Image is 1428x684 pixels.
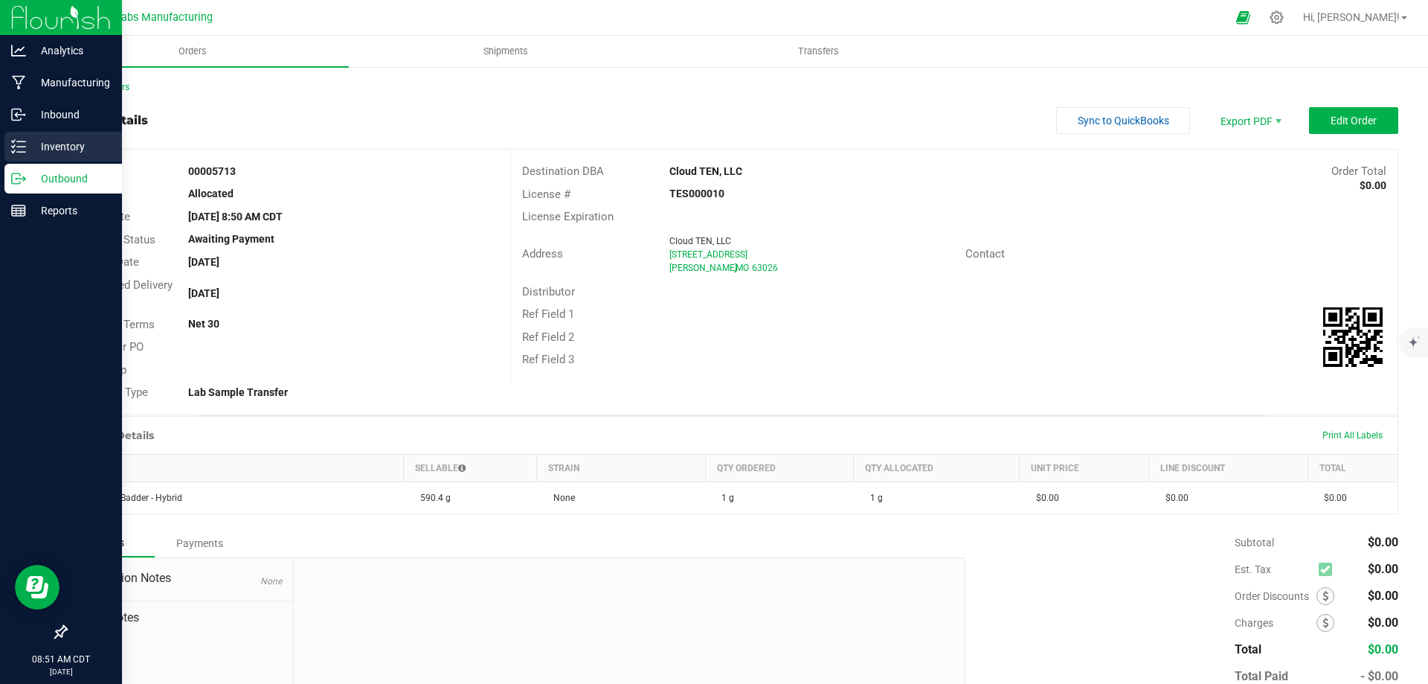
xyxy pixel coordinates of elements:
[1368,589,1398,603] span: $0.00
[714,493,734,503] span: 1 g
[11,43,26,58] inline-svg: Analytics
[1078,115,1169,127] span: Sync to QuickBooks
[260,576,282,586] span: None
[522,210,614,223] span: License Expiration
[76,493,182,503] span: Bulk Live Badder - Hybrid
[91,11,213,24] span: Teal Labs Manufacturing
[7,666,115,677] p: [DATE]
[413,493,451,503] span: 590.4 g
[1235,590,1316,602] span: Order Discounts
[188,165,236,177] strong: 00005713
[155,530,244,557] div: Payments
[11,139,26,154] inline-svg: Inventory
[669,249,747,260] span: [STREET_ADDRESS]
[26,138,115,156] p: Inventory
[1267,10,1286,25] div: Manage settings
[1205,107,1294,134] li: Export PDF
[1323,307,1383,367] qrcode: 00005713
[26,202,115,220] p: Reports
[1235,642,1261,656] span: Total
[522,307,574,321] span: Ref Field 1
[1029,493,1059,503] span: $0.00
[404,454,537,482] th: Sellable
[669,188,724,199] strong: TES000010
[158,45,227,58] span: Orders
[1319,559,1339,579] span: Calculate excise tax
[77,569,282,587] span: Destination Notes
[1323,307,1383,367] img: Scan me!
[669,263,737,273] span: [PERSON_NAME]
[854,454,1020,482] th: Qty Allocated
[188,386,288,398] strong: Lab Sample Transfer
[1308,454,1398,482] th: Total
[26,170,115,188] p: Outbound
[1368,642,1398,656] span: $0.00
[669,236,731,246] span: Cloud TEN, LLC
[463,45,548,58] span: Shipments
[26,74,115,92] p: Manufacturing
[36,36,349,67] a: Orders
[1020,454,1149,482] th: Unit Price
[522,188,570,201] span: License #
[1368,535,1398,549] span: $0.00
[522,247,563,261] span: Address
[752,263,778,273] span: 63026
[522,285,575,298] span: Distributor
[1235,669,1288,683] span: Total Paid
[77,609,282,627] span: Order Notes
[537,454,706,482] th: Strain
[965,247,1005,261] span: Contact
[188,188,234,199] strong: Allocated
[1360,669,1398,683] span: - $0.00
[188,256,219,268] strong: [DATE]
[15,565,59,610] iframe: Resource center
[188,233,274,245] strong: Awaiting Payment
[1331,115,1377,127] span: Edit Order
[1322,430,1383,441] span: Print All Labels
[11,107,26,122] inline-svg: Inbound
[778,45,859,58] span: Transfers
[522,353,574,366] span: Ref Field 3
[1235,617,1316,629] span: Charges
[7,653,115,666] p: 08:51 AM CDT
[1309,107,1398,134] button: Edit Order
[669,165,742,177] strong: Cloud TEN, LLC
[734,263,736,273] span: ,
[546,493,575,503] span: None
[188,287,219,299] strong: [DATE]
[1056,107,1190,134] button: Sync to QuickBooks
[1316,493,1347,503] span: $0.00
[11,75,26,90] inline-svg: Manufacturing
[522,330,574,344] span: Ref Field 2
[863,493,883,503] span: 1 g
[705,454,853,482] th: Qty Ordered
[1303,11,1400,23] span: Hi, [PERSON_NAME]!
[188,211,283,223] strong: [DATE] 8:50 AM CDT
[1235,537,1274,549] span: Subtotal
[188,318,219,330] strong: Net 30
[1226,3,1260,32] span: Open Ecommerce Menu
[1158,493,1189,503] span: $0.00
[77,278,173,309] span: Requested Delivery Date
[11,171,26,186] inline-svg: Outbound
[26,106,115,124] p: Inbound
[26,42,115,60] p: Analytics
[1235,563,1313,575] span: Est. Tax
[522,164,604,178] span: Destination DBA
[67,454,404,482] th: Item
[11,203,26,218] inline-svg: Reports
[1149,454,1308,482] th: Line Discount
[1368,616,1398,630] span: $0.00
[1331,164,1386,178] span: Order Total
[662,36,975,67] a: Transfers
[1360,179,1386,191] strong: $0.00
[349,36,662,67] a: Shipments
[1368,562,1398,576] span: $0.00
[736,263,749,273] span: MO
